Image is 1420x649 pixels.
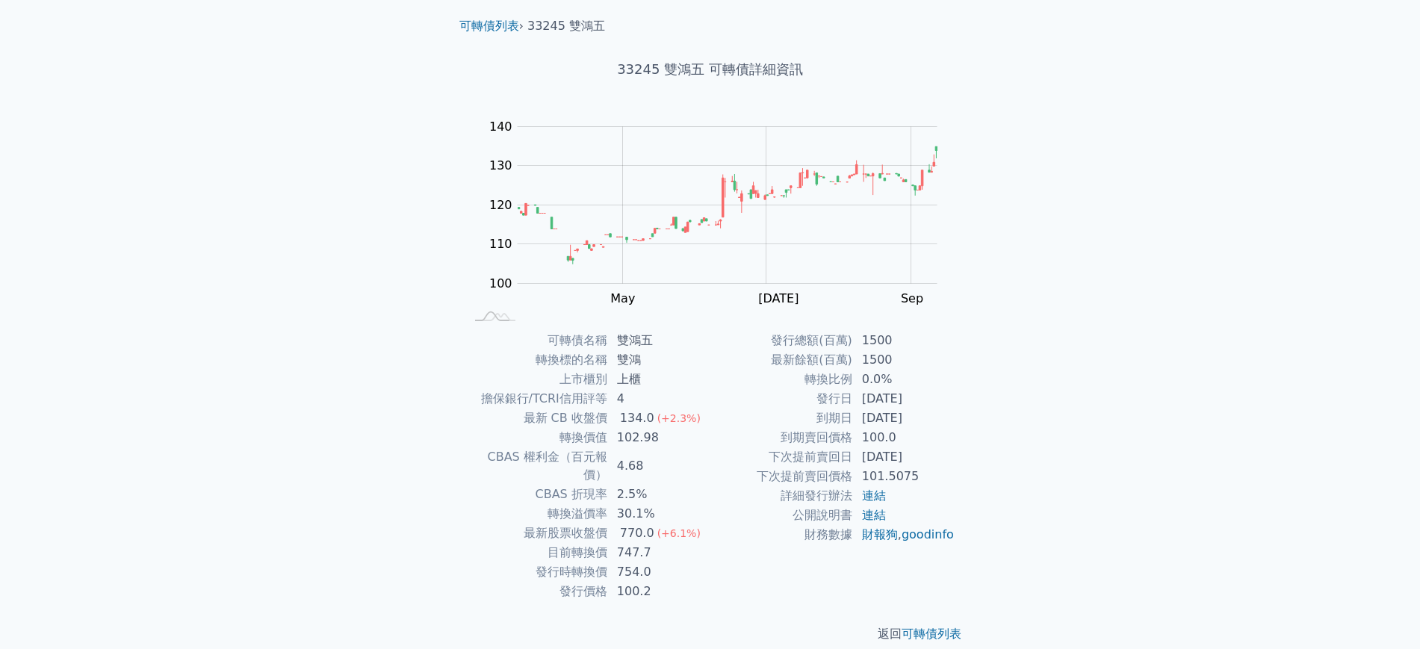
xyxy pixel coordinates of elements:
[657,412,701,424] span: (+2.3%)
[608,447,710,485] td: 4.68
[853,350,955,370] td: 1500
[482,119,960,305] g: Chart
[710,486,853,506] td: 詳細發行辦法
[465,543,608,562] td: 目前轉換價
[608,562,710,582] td: 754.0
[710,370,853,389] td: 轉換比例
[710,409,853,428] td: 到期日
[447,59,973,80] h1: 33245 雙鴻五 可轉債詳細資訊
[617,409,657,427] div: 134.0
[459,19,519,33] a: 可轉債列表
[608,389,710,409] td: 4
[1345,577,1420,649] iframe: Chat Widget
[901,291,923,305] tspan: Sep
[853,331,955,350] td: 1500
[862,508,886,522] a: 連結
[489,119,512,134] tspan: 140
[465,389,608,409] td: 擔保銀行/TCRI信用評等
[608,582,710,601] td: 100.2
[657,527,701,539] span: (+6.1%)
[608,504,710,524] td: 30.1%
[862,527,898,541] a: 財報狗
[489,198,512,212] tspan: 120
[710,350,853,370] td: 最新餘額(百萬)
[518,146,937,264] g: Series
[608,543,710,562] td: 747.7
[862,488,886,503] a: 連結
[710,467,853,486] td: 下次提前賣回價格
[710,389,853,409] td: 發行日
[489,158,512,173] tspan: 130
[465,562,608,582] td: 發行時轉換價
[465,370,608,389] td: 上市櫃別
[902,527,954,541] a: goodinfo
[489,276,512,291] tspan: 100
[710,525,853,544] td: 財務數據
[465,409,608,428] td: 最新 CB 收盤價
[489,237,512,251] tspan: 110
[608,331,710,350] td: 雙鴻五
[617,524,657,542] div: 770.0
[465,582,608,601] td: 發行價格
[710,428,853,447] td: 到期賣回價格
[853,409,955,428] td: [DATE]
[853,447,955,467] td: [DATE]
[608,350,710,370] td: 雙鴻
[710,447,853,467] td: 下次提前賣回日
[853,467,955,486] td: 101.5075
[608,485,710,504] td: 2.5%
[465,428,608,447] td: 轉換價值
[710,506,853,525] td: 公開說明書
[608,370,710,389] td: 上櫃
[608,428,710,447] td: 102.98
[465,504,608,524] td: 轉換溢價率
[853,428,955,447] td: 100.0
[610,291,635,305] tspan: May
[710,331,853,350] td: 發行總額(百萬)
[465,331,608,350] td: 可轉債名稱
[465,447,608,485] td: CBAS 權利金（百元報價）
[1345,577,1420,649] div: 聊天小工具
[527,17,605,35] li: 33245 雙鴻五
[853,525,955,544] td: ,
[465,485,608,504] td: CBAS 折現率
[459,17,524,35] li: ›
[465,524,608,543] td: 最新股票收盤價
[853,389,955,409] td: [DATE]
[465,350,608,370] td: 轉換標的名稱
[853,370,955,389] td: 0.0%
[758,291,799,305] tspan: [DATE]
[902,627,961,641] a: 可轉債列表
[447,625,973,643] p: 返回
